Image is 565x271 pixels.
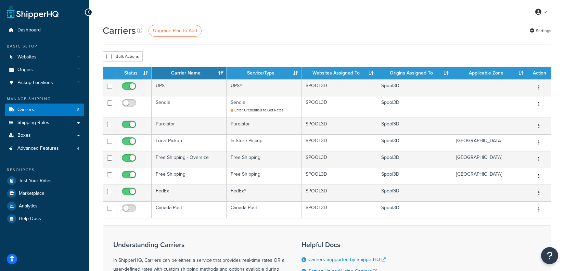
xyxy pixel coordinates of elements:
a: Analytics [5,200,84,212]
a: Enter Credentials to Get Rates [231,107,283,113]
a: Pickup Locations 1 [5,77,84,89]
a: Test Your Rates [5,175,84,187]
a: Origins 1 [5,64,84,76]
td: Free Shipping - Oversize [152,151,227,168]
span: 1 [78,67,79,73]
td: SPOOL3D [301,118,377,134]
span: Boxes [17,133,31,138]
th: Status: activate to sort column ascending [116,67,152,79]
td: SPOOL3D [301,79,377,96]
td: Spool3D [377,185,452,201]
li: Pickup Locations [5,77,84,89]
td: SPOOL3D [301,96,377,118]
td: Spool3D [377,118,452,134]
td: Canada Post [152,201,227,218]
td: [GEOGRAPHIC_DATA] [452,134,527,151]
span: Marketplace [19,191,44,197]
span: 1 [78,80,79,86]
span: 8 [77,107,79,113]
td: UPS® [227,79,301,96]
th: Action [527,67,551,79]
td: Canada Post [227,201,301,218]
td: Spool3D [377,201,452,218]
a: Shipping Rules [5,117,84,129]
td: In-Store Pickup [227,134,301,151]
h3: Understanding Carriers [113,241,284,248]
span: Carriers [17,107,34,113]
h3: Helpful Docs [301,241,391,248]
a: Dashboard [5,24,84,37]
span: Test Your Rates [19,178,52,184]
a: Help Docs [5,213,84,225]
td: Spool3D [377,151,452,168]
a: ShipperHQ Home [7,5,59,19]
span: Origins [17,67,33,73]
li: Advanced Features [5,142,84,155]
a: Carriers 8 [5,104,84,116]
div: Resources [5,167,84,173]
th: Service/Type: activate to sort column ascending [227,67,301,79]
button: Bulk Actions [103,51,143,62]
span: Pickup Locations [17,80,53,86]
td: SPOOL3D [301,168,377,185]
th: Websites Assigned To: activate to sort column ascending [301,67,377,79]
a: Advanced Features 4 [5,142,84,155]
th: Carrier Name: activate to sort column ascending [152,67,227,79]
a: Settings [530,26,551,36]
td: Spool3D [377,134,452,151]
td: FedEx [152,185,227,201]
div: Manage Shipping [5,96,84,102]
td: Spool3D [377,168,452,185]
span: Help Docs [19,216,41,222]
div: Basic Setup [5,43,84,49]
span: 1 [78,54,79,60]
button: Open Resource Center [541,247,558,264]
td: Purolator [152,118,227,134]
td: Local Pickup [152,134,227,151]
a: Marketplace [5,187,84,200]
span: Shipping Rules [17,120,49,126]
a: Carriers Supported by ShipperHQ [308,256,386,263]
td: Free Shipping [227,168,301,185]
span: Enter Credentials to Get Rates [234,107,283,113]
li: Origins [5,64,84,76]
td: Free Shipping [227,151,301,168]
li: Carriers [5,104,84,116]
span: Upgrade Plan to Add [153,27,197,34]
th: Origins Assigned To: activate to sort column ascending [377,67,452,79]
td: SPOOL3D [301,201,377,218]
td: SPOOL3D [301,185,377,201]
td: Spool3D [377,96,452,118]
span: Analytics [19,203,38,209]
th: Applicable Zone: activate to sort column ascending [452,67,527,79]
span: Advanced Features [17,146,59,151]
span: Websites [17,54,37,60]
td: FedEx® [227,185,301,201]
a: Boxes [5,129,84,142]
li: Websites [5,51,84,64]
a: Websites 1 [5,51,84,64]
td: SPOOL3D [301,151,377,168]
td: SPOOL3D [301,134,377,151]
td: [GEOGRAPHIC_DATA] [452,168,527,185]
a: Upgrade Plan to Add [149,25,202,37]
td: UPS [152,79,227,96]
td: Free Shipping [152,168,227,185]
h1: Carriers [103,24,136,37]
td: Spool3D [377,79,452,96]
td: Sendle [152,96,227,118]
td: Purolator [227,118,301,134]
span: 4 [77,146,79,151]
td: Sendle [227,96,301,118]
span: Dashboard [17,27,41,33]
td: [GEOGRAPHIC_DATA] [452,151,527,168]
